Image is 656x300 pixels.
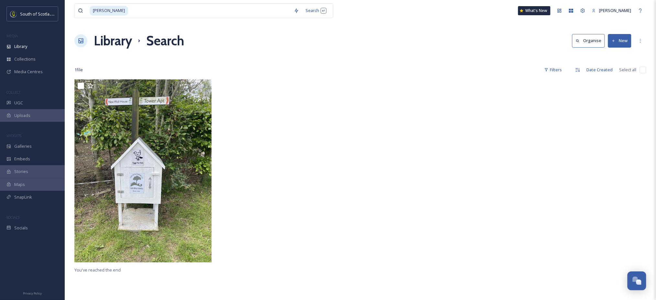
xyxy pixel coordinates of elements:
a: Organise [572,34,608,47]
span: [PERSON_NAME] [90,6,128,15]
div: Filters [541,63,565,76]
span: Media Centres [14,69,43,75]
span: Select all [619,67,637,73]
div: Search [302,4,330,17]
span: [PERSON_NAME] [599,7,631,13]
img: images.jpeg [10,11,17,17]
a: Library [94,31,132,51]
span: Privacy Policy [23,291,42,295]
span: Uploads [14,112,30,119]
span: COLLECT [6,90,20,95]
span: SOCIALS [6,215,19,220]
button: Organise [572,34,605,47]
span: UGC [14,100,23,106]
button: New [608,34,631,47]
span: Socials [14,225,28,231]
button: Open Chat [628,271,646,290]
a: [PERSON_NAME] [589,4,635,17]
span: Stories [14,168,28,175]
span: Embeds [14,156,30,162]
span: You've reached the end [74,267,121,273]
span: Galleries [14,143,32,149]
span: 1 file [74,67,83,73]
h1: Search [146,31,184,51]
a: What's New [518,6,550,15]
span: WIDGETS [6,133,21,138]
a: Privacy Policy [23,289,42,297]
span: MEDIA [6,33,18,38]
span: Maps [14,181,25,188]
div: Date Created [584,63,616,76]
span: Collections [14,56,36,62]
span: SnapLink [14,194,32,200]
img: 36b0f03778b22119486ba2f87c8d6cdaaa8ae72b6b8d998cfd59e51322d67984.jpg [74,79,212,262]
span: Library [14,43,27,50]
span: South of Scotland Destination Alliance [20,11,94,17]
